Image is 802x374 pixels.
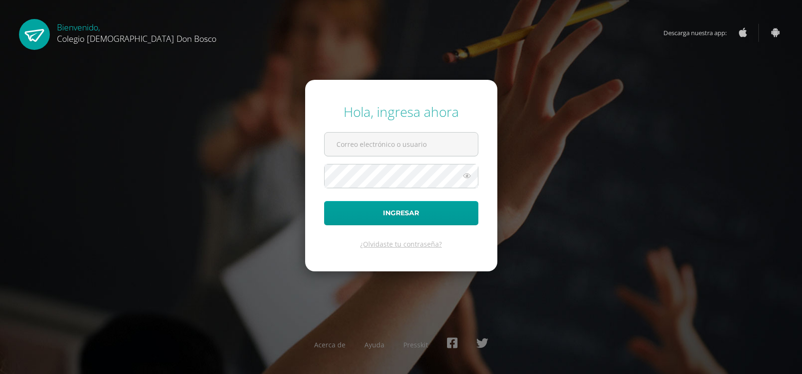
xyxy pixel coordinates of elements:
[324,201,478,225] button: Ingresar
[663,24,736,42] span: Descarga nuestra app:
[403,340,428,349] a: Presskit
[325,133,478,156] input: Correo electrónico o usuario
[360,240,442,249] a: ¿Olvidaste tu contraseña?
[364,340,384,349] a: Ayuda
[57,19,216,44] div: Bienvenido,
[314,340,345,349] a: Acerca de
[57,33,216,44] span: Colegio [DEMOGRAPHIC_DATA] Don Bosco
[324,103,478,121] div: Hola, ingresa ahora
